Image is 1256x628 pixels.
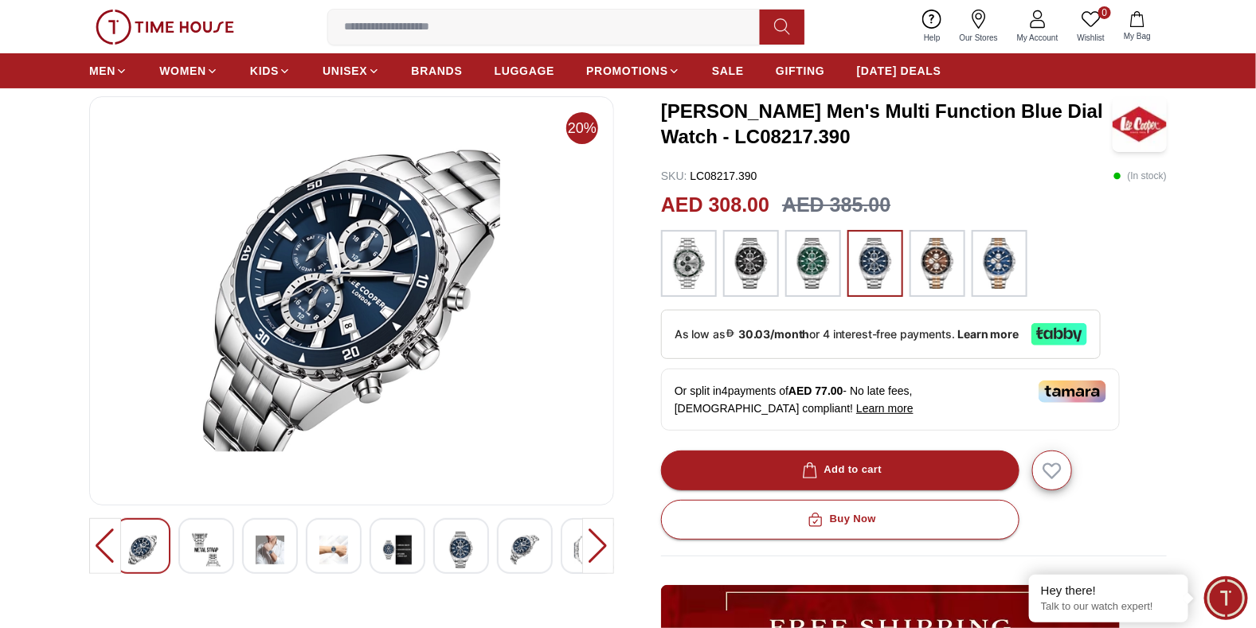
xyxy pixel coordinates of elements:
[192,532,221,568] img: Lee Cooper Men's Multi Function Silver/Green Dial Watch - LC08217.330
[661,500,1019,540] button: Buy Now
[776,57,825,85] a: GIFTING
[1113,96,1167,152] img: Lee Cooper Men's Multi Function Blue Dial Watch - LC08217.390
[1041,600,1176,614] p: Talk to our watch expert!
[319,532,348,568] img: Lee Cooper Men's Multi Function Silver/Green Dial Watch - LC08217.330
[1068,6,1114,47] a: 0Wishlist
[586,63,668,79] span: PROMOTIONS
[804,510,876,529] div: Buy Now
[782,190,890,220] h3: AED 385.00
[712,57,744,85] a: SALE
[1117,30,1157,42] span: My Bag
[953,32,1004,44] span: Our Stores
[1011,32,1065,44] span: My Account
[128,532,157,568] img: Lee Cooper Men's Multi Function Silver/Green Dial Watch - LC08217.330
[857,57,941,85] a: [DATE] DEALS
[96,10,234,45] img: ...
[855,238,895,289] img: ...
[980,238,1019,289] img: ...
[857,63,941,79] span: [DATE] DEALS
[799,461,882,479] div: Add to cart
[1204,576,1248,620] div: Chat Widget
[1114,8,1160,45] button: My Bag
[793,238,833,289] img: ...
[1071,32,1111,44] span: Wishlist
[412,57,463,85] a: BRANDS
[511,532,539,568] img: Lee Cooper Men's Multi Function Silver/Green Dial Watch - LC08217.330
[1098,6,1111,19] span: 0
[661,168,757,184] p: LC08217.390
[1041,583,1176,599] div: Hey there!
[586,57,680,85] a: PROMOTIONS
[250,57,291,85] a: KIDS
[495,57,555,85] a: LUGGAGE
[731,238,771,289] img: ...
[776,63,825,79] span: GIFTING
[661,190,769,220] h2: AED 308.00
[323,63,367,79] span: UNISEX
[447,532,475,568] img: Lee Cooper Men's Multi Function Silver/Green Dial Watch - LC08217.330
[323,57,379,85] a: UNISEX
[159,57,218,85] a: WOMEN
[566,112,598,144] span: 20%
[1113,168,1167,184] p: ( In stock )
[495,63,555,79] span: LUGGAGE
[918,238,957,289] img: ...
[256,532,284,568] img: Lee Cooper Men's Multi Function Silver/Green Dial Watch - LC08217.330
[89,63,115,79] span: MEN
[159,63,206,79] span: WOMEN
[661,170,687,182] span: SKU :
[914,6,950,47] a: Help
[856,402,914,415] span: Learn more
[918,32,947,44] span: Help
[574,532,603,568] img: Lee Cooper Men's Multi Function Silver/Green Dial Watch - LC08217.330
[712,63,744,79] span: SALE
[103,110,601,492] img: Lee Cooper Men's Multi Function Silver/Green Dial Watch - LC08217.330
[788,384,843,397] span: AED 77.00
[950,6,1008,47] a: Our Stores
[250,63,279,79] span: KIDS
[669,238,709,289] img: ...
[661,99,1113,150] h3: [PERSON_NAME] Men's Multi Function Blue Dial Watch - LC08217.390
[383,532,412,568] img: Lee Cooper Men's Multi Function Silver/Green Dial Watch - LC08217.330
[89,57,127,85] a: MEN
[412,63,463,79] span: BRANDS
[661,451,1019,490] button: Add to cart
[661,369,1120,431] div: Or split in 4 payments of - No late fees, [DEMOGRAPHIC_DATA] compliant!
[1039,380,1106,403] img: Tamara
